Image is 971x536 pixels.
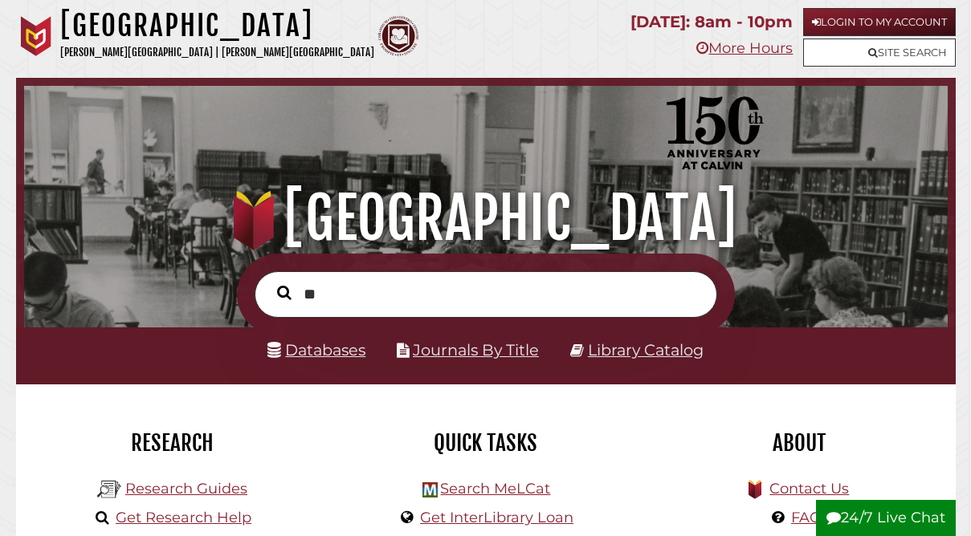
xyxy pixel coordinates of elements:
[791,509,829,526] a: FAQs
[440,480,550,497] a: Search MeLCat
[696,39,793,57] a: More Hours
[97,477,121,501] img: Hekman Library Logo
[267,340,365,359] a: Databases
[803,8,956,36] a: Login to My Account
[420,509,573,526] a: Get InterLibrary Loan
[39,183,933,254] h1: [GEOGRAPHIC_DATA]
[277,285,292,300] i: Search
[588,340,704,359] a: Library Catalog
[341,429,630,457] h2: Quick Tasks
[60,43,374,62] p: [PERSON_NAME][GEOGRAPHIC_DATA] | [PERSON_NAME][GEOGRAPHIC_DATA]
[630,8,793,36] p: [DATE]: 8am - 10pm
[803,39,956,67] a: Site Search
[655,429,944,457] h2: About
[125,480,247,497] a: Research Guides
[28,429,317,457] h2: Research
[422,482,438,497] img: Hekman Library Logo
[116,509,251,526] a: Get Research Help
[269,282,300,304] button: Search
[769,480,849,497] a: Contact Us
[413,340,539,359] a: Journals By Title
[60,8,374,43] h1: [GEOGRAPHIC_DATA]
[16,16,56,56] img: Calvin University
[378,16,418,56] img: Calvin Theological Seminary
